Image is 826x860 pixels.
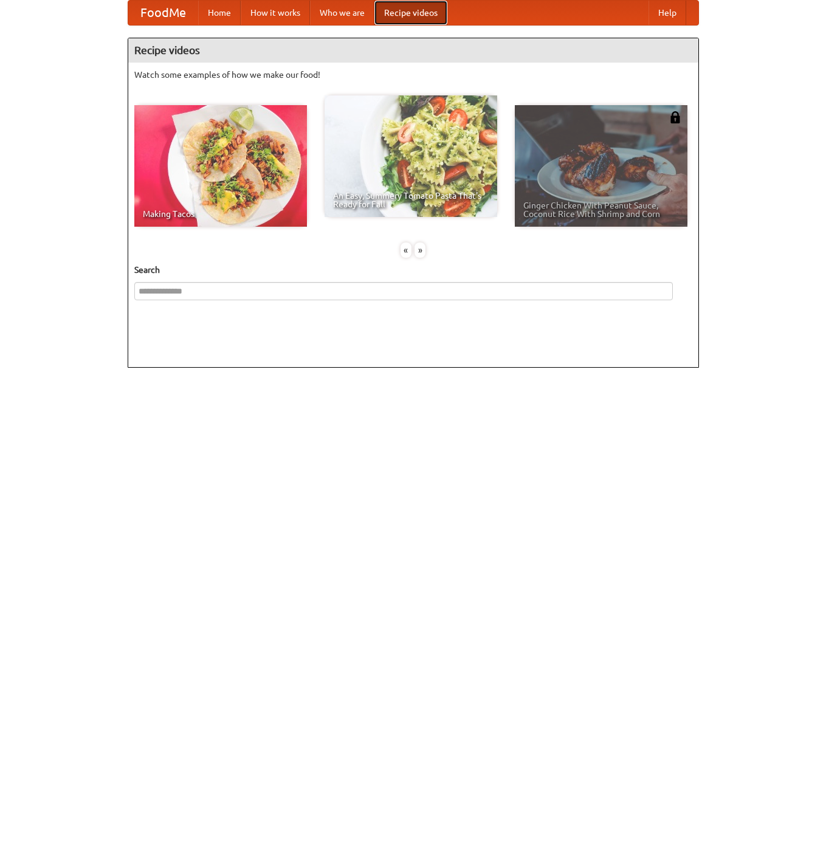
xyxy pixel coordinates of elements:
span: Making Tacos [143,210,298,218]
a: Who we are [310,1,374,25]
a: Recipe videos [374,1,447,25]
span: An Easy, Summery Tomato Pasta That's Ready for Fall [333,191,489,208]
h4: Recipe videos [128,38,698,63]
a: Help [649,1,686,25]
a: Home [198,1,241,25]
div: « [401,243,411,258]
a: Making Tacos [134,105,307,227]
a: How it works [241,1,310,25]
div: » [415,243,425,258]
a: FoodMe [128,1,198,25]
img: 483408.png [669,111,681,123]
a: An Easy, Summery Tomato Pasta That's Ready for Fall [325,95,497,217]
p: Watch some examples of how we make our food! [134,69,692,81]
h5: Search [134,264,692,276]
